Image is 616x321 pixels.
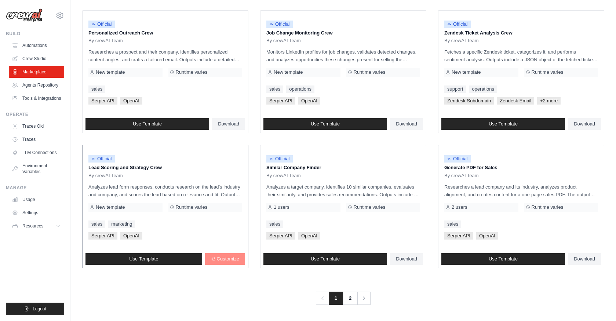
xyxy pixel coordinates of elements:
span: Resources [22,223,43,229]
a: Download [390,253,423,265]
span: OpenAI [298,232,320,240]
p: Analyzes a target company, identifies 10 similar companies, evaluates their similarity, and provi... [266,183,420,198]
a: Download [568,253,601,265]
span: By crewAI Team [88,173,123,179]
a: sales [444,220,461,228]
span: Serper API [88,97,117,105]
p: Lead Scoring and Strategy Crew [88,164,242,171]
span: Download [574,256,595,262]
span: Runtime varies [532,204,564,210]
span: 1 [329,292,343,305]
a: Use Template [85,118,209,130]
span: Download [218,121,239,127]
span: Download [396,256,417,262]
a: Agents Repository [9,79,64,91]
p: Analyzes lead form responses, conducts research on the lead's industry and company, and scores th... [88,183,242,198]
span: OpenAI [120,97,142,105]
span: By crewAI Team [444,38,479,44]
button: Resources [9,220,64,232]
span: New template [96,69,125,75]
span: +2 more [537,97,561,105]
a: sales [266,85,283,93]
span: By crewAI Team [266,38,301,44]
a: Tools & Integrations [9,92,64,104]
a: Crew Studio [9,53,64,65]
a: Settings [9,207,64,219]
p: Monitors LinkedIn profiles for job changes, validates detected changes, and analyzes opportunitie... [266,48,420,63]
span: Download [574,121,595,127]
a: operations [286,85,314,93]
a: Marketplace [9,66,64,78]
span: Runtime varies [176,204,208,210]
span: Official [266,155,293,163]
a: Use Template [441,253,565,265]
p: Researches a prospect and their company, identifies personalized content angles, and crafts a tai... [88,48,242,63]
span: Runtime varies [176,69,208,75]
a: support [444,85,466,93]
div: Operate [6,112,64,117]
a: LLM Connections [9,147,64,158]
span: Runtime varies [354,204,386,210]
div: Manage [6,185,64,191]
p: Researches a lead company and its industry, analyzes product alignment, and creates content for a... [444,183,598,198]
span: OpenAI [476,232,498,240]
span: Zendesk Email [497,97,534,105]
span: Serper API [266,97,295,105]
span: Serper API [88,232,117,240]
span: OpenAI [298,97,320,105]
div: Build [6,31,64,37]
nav: Pagination [316,292,371,305]
a: Automations [9,40,64,51]
span: By crewAI Team [444,173,479,179]
span: Logout [33,306,46,312]
span: 1 users [274,204,289,210]
span: Zendesk Subdomain [444,97,494,105]
a: Download [390,118,423,130]
span: By crewAI Team [266,173,301,179]
span: Use Template [133,121,162,127]
p: Generate PDF for Sales [444,164,598,171]
span: New template [96,204,125,210]
a: sales [266,220,283,228]
span: 2 users [452,204,467,210]
span: Use Template [311,256,340,262]
a: marketing [108,220,135,228]
span: Customize [217,256,239,262]
a: Customize [205,253,245,265]
a: Use Template [85,253,202,265]
a: Download [568,118,601,130]
span: New template [274,69,303,75]
p: Fetches a specific Zendesk ticket, categorizes it, and performs sentiment analysis. Outputs inclu... [444,48,598,63]
button: Logout [6,303,64,315]
span: Official [88,21,115,28]
span: Use Template [129,256,158,262]
p: Zendesk Ticket Analysis Crew [444,29,598,37]
a: operations [469,85,497,93]
span: Official [266,21,293,28]
p: Personalized Outreach Crew [88,29,242,37]
p: Job Change Monitoring Crew [266,29,420,37]
span: OpenAI [120,232,142,240]
a: Use Template [263,253,387,265]
span: Official [444,155,471,163]
span: By crewAI Team [88,38,123,44]
span: New template [452,69,481,75]
span: Use Template [489,121,518,127]
a: Use Template [263,118,387,130]
a: 2 [343,292,357,305]
span: Runtime varies [532,69,564,75]
span: Use Template [311,121,340,127]
span: Use Template [489,256,518,262]
a: Traces [9,134,64,145]
span: Runtime varies [354,69,386,75]
span: Official [88,155,115,163]
a: Download [212,118,245,130]
span: Serper API [266,232,295,240]
span: Download [396,121,417,127]
a: Environment Variables [9,160,64,178]
p: Similar Company Finder [266,164,420,171]
span: Serper API [444,232,473,240]
a: Usage [9,194,64,205]
a: Use Template [441,118,565,130]
a: Traces Old [9,120,64,132]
